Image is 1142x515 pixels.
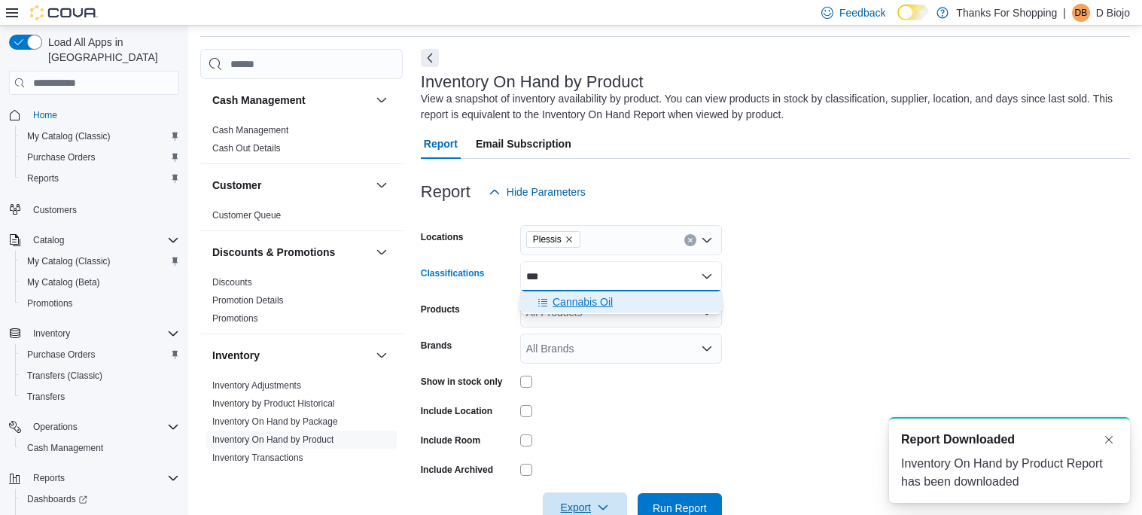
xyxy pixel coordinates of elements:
button: Promotions [15,293,185,314]
div: Cash Management [200,121,403,163]
span: Transfers (Classic) [27,370,102,382]
h3: Inventory On Hand by Product [421,73,644,91]
button: My Catalog (Classic) [15,251,185,272]
button: Customers [3,198,185,220]
button: Cash Management [15,437,185,459]
a: Dashboards [15,489,185,510]
span: Reports [27,469,179,487]
span: My Catalog (Beta) [27,276,100,288]
div: Notification [901,431,1118,449]
div: View a snapshot of inventory availability by product. You can view products in stock by classific... [421,91,1122,123]
span: Inventory Transactions [212,452,303,464]
label: Show in stock only [421,376,503,388]
span: My Catalog (Classic) [21,252,179,270]
a: Inventory Adjustments [212,380,301,391]
h3: Report [421,183,471,201]
a: Purchase Orders [21,346,102,364]
span: Inventory [33,328,70,340]
button: Catalog [27,231,70,249]
span: Feedback [839,5,885,20]
button: Customer [212,178,370,193]
a: Discounts [212,277,252,288]
h3: Inventory [212,348,260,363]
a: Home [27,106,63,124]
span: Promotion Details [212,294,284,306]
a: Customers [27,201,83,219]
button: Dismiss toast [1100,431,1118,449]
label: Classifications [421,267,485,279]
label: Brands [421,340,452,352]
button: Close list of options [701,270,713,282]
button: Discounts & Promotions [373,243,391,261]
button: Hide Parameters [483,177,592,207]
span: Reports [33,472,65,484]
span: My Catalog (Classic) [27,255,111,267]
button: Inventory [27,325,76,343]
button: Cash Management [212,93,370,108]
a: Inventory On Hand by Package [212,416,338,427]
a: Reports [21,169,65,187]
button: My Catalog (Classic) [15,126,185,147]
span: Transfers [27,391,65,403]
button: Open list of options [701,343,713,355]
button: Inventory [373,346,391,364]
a: Cash Out Details [212,143,281,154]
span: Inventory by Product Historical [212,398,335,410]
a: Promotions [21,294,79,312]
a: Promotion Details [212,295,284,306]
button: Purchase Orders [15,344,185,365]
button: Remove Plessis from selection in this group [565,235,574,244]
span: Operations [27,418,179,436]
span: Customers [33,204,77,216]
span: Operations [33,421,78,433]
span: Report Downloaded [901,431,1015,449]
span: Transfers [21,388,179,406]
label: Include Archived [421,464,493,476]
button: Inventory [212,348,370,363]
a: My Catalog (Beta) [21,273,106,291]
h3: Customer [212,178,261,193]
span: Cannabis Oil [553,294,613,309]
input: Dark Mode [897,5,929,20]
span: Email Subscription [476,129,571,159]
p: D Biojo [1096,4,1130,22]
p: Thanks For Shopping [956,4,1057,22]
button: Clear input [684,234,696,246]
span: Customers [27,200,179,218]
span: Transfers (Classic) [21,367,179,385]
a: Inventory On Hand by Product [212,434,333,445]
button: Transfers [15,386,185,407]
div: Customer [200,206,403,230]
span: Cash Management [212,124,288,136]
span: Home [27,105,179,124]
span: Cash Management [21,439,179,457]
h3: Discounts & Promotions [212,245,335,260]
a: Customer Queue [212,210,281,221]
a: Purchase Orders [21,148,102,166]
button: Cash Management [373,91,391,109]
span: Purchase Orders [27,349,96,361]
button: Customer [373,176,391,194]
div: D Biojo [1072,4,1090,22]
span: Plessis [526,231,580,248]
span: Cash Out Details [212,142,281,154]
span: Purchase Orders [27,151,96,163]
button: Transfers (Classic) [15,365,185,386]
button: Home [3,104,185,126]
span: Reports [27,172,59,184]
button: Inventory [3,323,185,344]
span: Inventory On Hand by Product [212,434,333,446]
span: Inventory On Hand by Package [212,416,338,428]
button: Reports [15,168,185,189]
span: My Catalog (Beta) [21,273,179,291]
button: Cannabis Oil [520,291,722,313]
button: My Catalog (Beta) [15,272,185,293]
span: Promotions [21,294,179,312]
button: Operations [3,416,185,437]
a: Cash Management [212,125,288,136]
span: Catalog [27,231,179,249]
a: Transfers [21,388,71,406]
div: Discounts & Promotions [200,273,403,334]
span: Purchase Orders [21,346,179,364]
